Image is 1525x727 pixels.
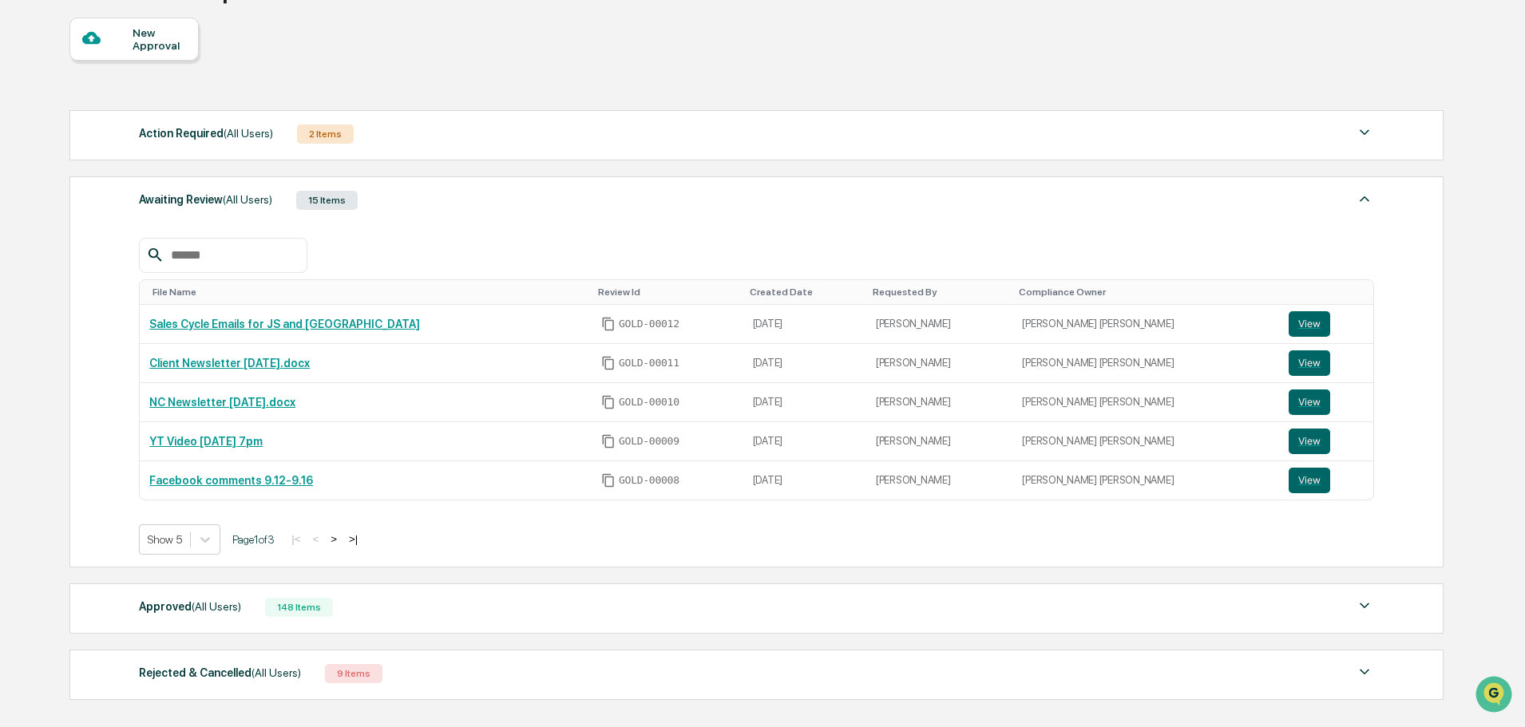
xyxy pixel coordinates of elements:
[1012,383,1279,422] td: [PERSON_NAME] [PERSON_NAME]
[750,286,860,298] div: Toggle SortBy
[252,666,301,679] span: (All Users)
[1289,350,1365,376] a: View
[743,461,866,500] td: [DATE]
[1355,189,1374,208] img: caret
[10,307,107,336] a: 🔎Data Lookup
[1355,662,1374,682] img: caret
[866,383,1012,422] td: [PERSON_NAME]
[132,283,198,299] span: Attestations
[1289,389,1365,415] a: View
[619,474,679,487] span: GOLD-00008
[1355,123,1374,142] img: caret
[1012,305,1279,344] td: [PERSON_NAME] [PERSON_NAME]
[109,277,204,306] a: 🗄️Attestations
[743,344,866,383] td: [DATE]
[344,532,362,546] button: >|
[149,435,263,448] a: YT Video [DATE] 7pm
[1019,286,1273,298] div: Toggle SortBy
[192,600,241,613] span: (All Users)
[1289,429,1330,454] button: View
[133,26,186,52] div: New Approval
[223,193,272,206] span: (All Users)
[1289,311,1330,337] button: View
[1012,461,1279,500] td: [PERSON_NAME] [PERSON_NAME]
[16,177,107,190] div: Past conversations
[16,34,291,59] p: How can we help?
[16,315,29,328] div: 🔎
[149,318,420,330] a: Sales Cycle Emails for JS and [GEOGRAPHIC_DATA]
[1289,429,1365,454] a: View
[307,532,323,546] button: <
[1355,596,1374,615] img: caret
[16,122,45,151] img: 1746055101610-c473b297-6a78-478c-a979-82029cc54cd1
[619,318,679,330] span: GOLD-00012
[116,285,129,298] div: 🗄️
[866,461,1012,500] td: [PERSON_NAME]
[16,285,29,298] div: 🖐️
[1289,468,1365,493] a: View
[1289,389,1330,415] button: View
[1289,311,1365,337] a: View
[232,533,275,546] span: Page 1 of 3
[601,317,616,331] span: Copy Id
[601,395,616,409] span: Copy Id
[1474,674,1517,717] iframe: Open customer support
[619,435,679,448] span: GOLD-00009
[50,217,129,230] span: [PERSON_NAME]
[141,217,174,230] span: [DATE]
[16,202,42,227] img: Cameron Burns
[139,596,241,617] div: Approved
[159,353,193,365] span: Pylon
[598,286,737,298] div: Toggle SortBy
[32,283,103,299] span: Preclearance
[139,189,272,210] div: Awaiting Review
[139,662,301,683] div: Rejected & Cancelled
[149,357,310,369] a: Client Newsletter [DATE].docx
[743,422,866,461] td: [DATE]
[265,598,333,617] div: 148 Items
[32,314,101,330] span: Data Lookup
[149,474,313,487] a: Facebook comments 9.12-9.16
[619,396,679,409] span: GOLD-00010
[297,124,354,144] div: 2 Items
[149,396,295,409] a: NC Newsletter [DATE].docx
[326,532,342,546] button: >
[601,434,616,448] span: Copy Id
[287,532,305,546] button: |<
[1289,350,1330,376] button: View
[601,473,616,488] span: Copy Id
[224,127,273,140] span: (All Users)
[619,357,679,369] span: GOLD-00011
[139,123,273,144] div: Action Required
[325,664,382,683] div: 9 Items
[271,127,291,146] button: Start new chat
[32,218,45,231] img: 1746055101610-c473b297-6a78-478c-a979-82029cc54cd1
[152,286,585,298] div: Toggle SortBy
[248,174,291,193] button: See all
[296,191,358,210] div: 15 Items
[866,422,1012,461] td: [PERSON_NAME]
[1012,344,1279,383] td: [PERSON_NAME] [PERSON_NAME]
[866,305,1012,344] td: [PERSON_NAME]
[113,352,193,365] a: Powered byPylon
[54,138,202,151] div: We're available if you need us!
[133,217,138,230] span: •
[1289,468,1330,493] button: View
[1012,422,1279,461] td: [PERSON_NAME] [PERSON_NAME]
[54,122,262,138] div: Start new chat
[601,356,616,370] span: Copy Id
[743,383,866,422] td: [DATE]
[1292,286,1368,298] div: Toggle SortBy
[873,286,1006,298] div: Toggle SortBy
[743,305,866,344] td: [DATE]
[10,277,109,306] a: 🖐️Preclearance
[866,344,1012,383] td: [PERSON_NAME]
